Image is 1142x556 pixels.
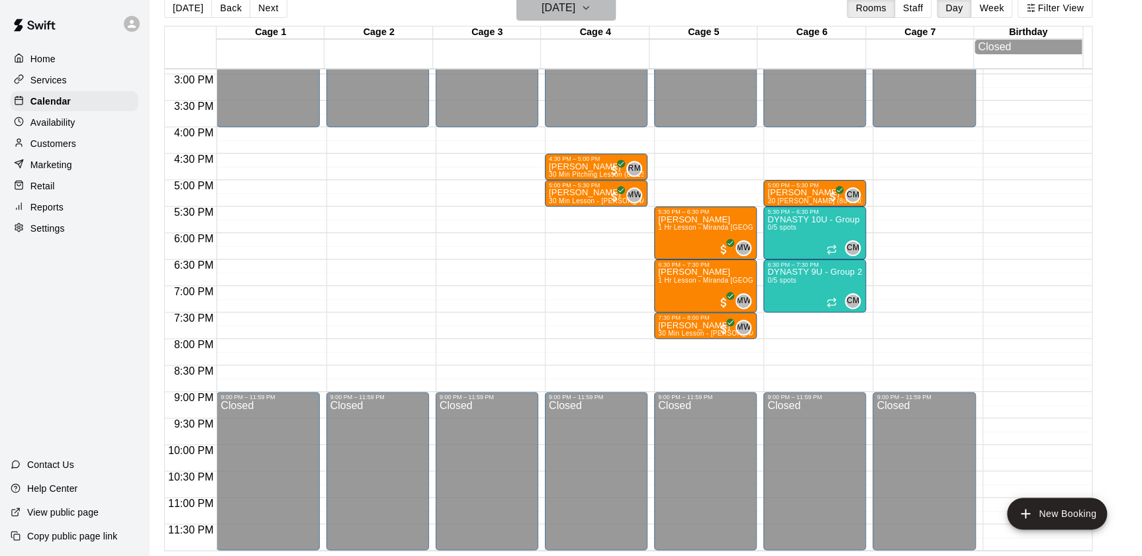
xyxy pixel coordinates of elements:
p: Copy public page link [27,530,117,543]
span: Carson Maxwell [850,293,861,309]
div: Miranda Waterloo [736,240,751,256]
div: 9:00 PM – 11:59 PM [658,394,753,400]
p: Services [30,73,67,87]
p: Help Center [27,482,77,495]
span: 30 Min Pitching Lesson (8u-13u) - [PERSON_NAME] [549,171,715,178]
span: MW [736,295,751,308]
p: Marketing [30,158,72,171]
div: Carson Maxwell [845,187,861,203]
div: Closed [330,400,425,555]
div: 9:00 PM – 11:59 PM: Closed [654,392,757,550]
p: Availability [30,116,75,129]
span: 1 Hr Lesson - Miranda [GEOGRAPHIC_DATA] [658,277,803,284]
div: 5:30 PM – 6:30 PM [658,208,753,215]
span: 11:00 PM [165,498,216,509]
div: 7:30 PM – 8:00 PM: 30 Min Lesson - Miranda Waterloo [654,312,757,339]
span: 9:30 PM [171,418,217,430]
div: Closed [440,400,534,555]
div: 6:30 PM – 7:30 PM [658,261,753,268]
span: 10:00 PM [165,445,216,456]
span: Miranda Waterloo [741,320,751,336]
div: 9:00 PM – 11:59 PM [877,394,971,400]
span: 8:30 PM [171,365,217,377]
div: 9:00 PM – 11:59 PM [220,394,315,400]
p: View public page [27,506,99,519]
a: Home [11,49,138,69]
span: 7:00 PM [171,286,217,297]
a: Settings [11,218,138,238]
div: 9:00 PM – 11:59 PM: Closed [545,392,647,550]
div: Miranda Waterloo [736,293,751,309]
div: 7:30 PM – 8:00 PM [658,314,753,321]
span: Reid Morgan [632,161,642,177]
span: CM [847,242,859,255]
span: Recurring event [826,297,837,308]
div: Carson Maxwell [845,240,861,256]
div: Cage 2 [324,26,432,39]
div: Closed [877,400,971,555]
span: 5:00 PM [171,180,217,191]
div: Miranda Waterloo [736,320,751,336]
span: 3:30 PM [171,101,217,112]
div: 9:00 PM – 11:59 PM [330,394,425,400]
div: Cage 1 [216,26,324,39]
a: Availability [11,113,138,132]
span: 9:00 PM [171,392,217,403]
div: Closed [549,400,643,555]
div: 5:30 PM – 6:30 PM: DYNASTY 10U - Group Lesson [763,207,866,259]
span: All customers have paid [608,163,621,177]
div: Closed [220,400,315,555]
div: 9:00 PM – 11:59 PM [549,394,643,400]
div: 9:00 PM – 11:59 PM: Closed [763,392,866,550]
p: Reports [30,201,64,214]
div: 5:30 PM – 6:30 PM [767,208,862,215]
p: Home [30,52,56,66]
div: Cage 6 [757,26,865,39]
span: MW [736,242,751,255]
span: 30 [PERSON_NAME] (8u-10u) - [PERSON_NAME] [767,197,928,205]
span: CM [847,295,859,308]
div: Carson Maxwell [845,293,861,309]
a: Customers [11,134,138,154]
div: Miranda Waterloo [626,187,642,203]
p: Customers [30,137,76,150]
p: Calendar [30,95,71,108]
span: All customers have paid [717,243,730,256]
span: All customers have paid [826,190,839,203]
div: 4:30 PM – 5:00 PM: Graham Wood [545,154,647,180]
span: Miranda Waterloo [741,293,751,309]
div: Reid Morgan [626,161,642,177]
span: RM [628,162,640,175]
div: Cage 3 [433,26,541,39]
a: Retail [11,176,138,196]
span: 6:30 PM [171,259,217,271]
div: 6:30 PM – 7:30 PM [767,261,862,268]
span: 4:00 PM [171,127,217,138]
span: Carson Maxwell [850,187,861,203]
div: Cage 7 [866,26,974,39]
span: 1 Hr Lesson - Miranda [GEOGRAPHIC_DATA] [658,224,803,231]
span: Carson Maxwell [850,240,861,256]
button: add [1007,498,1107,530]
span: Miranda Waterloo [632,187,642,203]
span: 7:30 PM [171,312,217,324]
div: 4:30 PM – 5:00 PM [549,156,643,162]
div: Closed [658,400,753,555]
div: Reports [11,197,138,217]
div: Birthday [974,26,1082,39]
span: 30 Min Lesson - [PERSON_NAME][GEOGRAPHIC_DATA] [549,197,732,205]
div: Marketing [11,155,138,175]
div: 9:00 PM – 11:59 PM: Closed [326,392,429,550]
a: Services [11,70,138,90]
div: 5:00 PM – 5:30 PM [549,182,643,189]
span: All customers have paid [717,296,730,309]
div: 5:00 PM – 5:30 PM: Jessa Rodriguez [545,180,647,207]
span: 6:00 PM [171,233,217,244]
div: Calendar [11,91,138,111]
div: 5:00 PM – 5:30 PM: Graham Wood [763,180,866,207]
div: 5:00 PM – 5:30 PM [767,182,862,189]
span: All customers have paid [717,322,730,336]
